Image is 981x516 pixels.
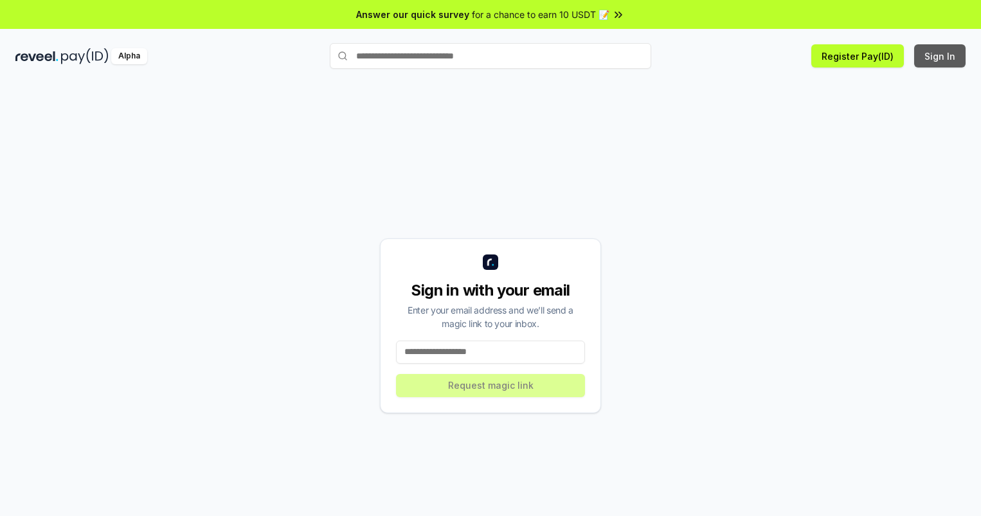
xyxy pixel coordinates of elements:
[111,48,147,64] div: Alpha
[483,254,498,270] img: logo_small
[356,8,469,21] span: Answer our quick survey
[61,48,109,64] img: pay_id
[472,8,609,21] span: for a chance to earn 10 USDT 📝
[811,44,904,67] button: Register Pay(ID)
[15,48,59,64] img: reveel_dark
[914,44,966,67] button: Sign In
[396,303,585,330] div: Enter your email address and we’ll send a magic link to your inbox.
[396,280,585,301] div: Sign in with your email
